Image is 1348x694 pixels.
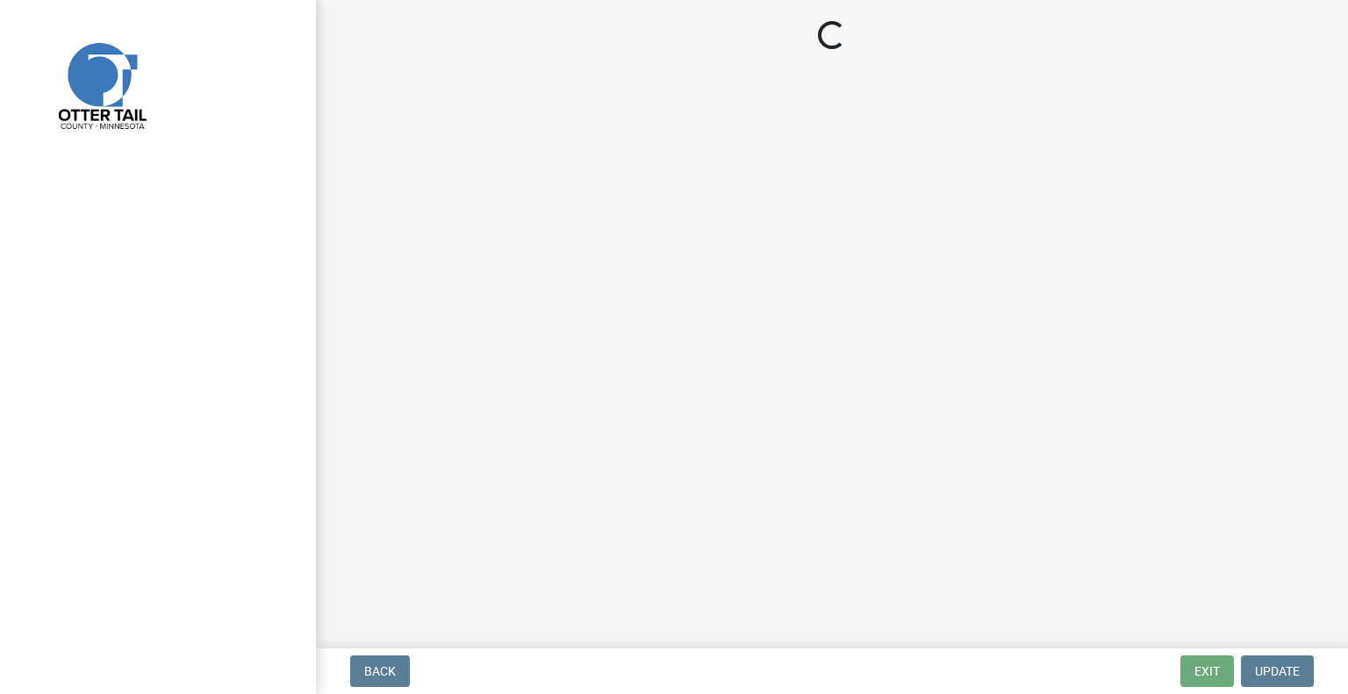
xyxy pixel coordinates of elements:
[35,18,167,150] img: Otter Tail County, Minnesota
[1255,664,1300,678] span: Update
[1180,655,1234,687] button: Exit
[350,655,410,687] button: Back
[364,664,396,678] span: Back
[1241,655,1314,687] button: Update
